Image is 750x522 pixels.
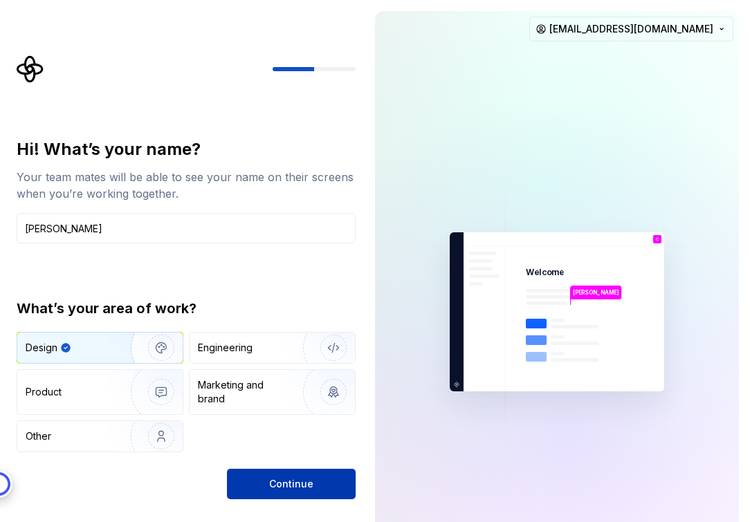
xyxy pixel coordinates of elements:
[26,385,62,399] div: Product
[17,299,356,318] div: What’s your area of work?
[26,341,57,355] div: Design
[227,469,356,499] button: Continue
[198,378,291,406] div: Marketing and brand
[17,169,356,202] div: Your team mates will be able to see your name on their screens when you’re working together.
[17,138,356,160] div: Hi! What’s your name?
[549,22,713,36] span: [EMAIL_ADDRESS][DOMAIN_NAME]
[529,17,733,41] button: [EMAIL_ADDRESS][DOMAIN_NAME]
[26,429,51,443] div: Other
[573,288,619,297] p: [PERSON_NAME]
[656,237,659,241] p: C
[269,477,313,491] span: Continue
[17,213,356,243] input: Han Solo
[198,341,253,355] div: Engineering
[17,55,44,83] svg: Supernova Logo
[526,267,564,278] p: Welcome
